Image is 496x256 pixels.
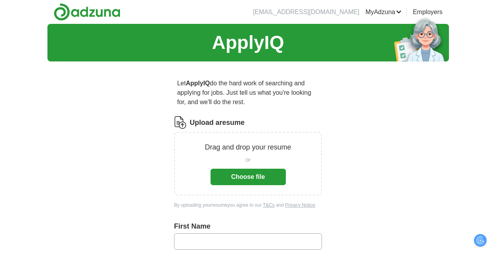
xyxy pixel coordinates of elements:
div: By uploading your resume you agree to our and . [174,202,322,209]
button: Choose file [211,169,286,185]
h1: ApplyIQ [212,29,284,57]
p: Let do the hard work of searching and applying for jobs. Just tell us what you're looking for, an... [174,76,322,110]
strong: ApplyIQ [186,80,210,87]
p: Drag and drop your resume [205,142,291,153]
label: First Name [174,221,322,232]
img: CV Icon [174,116,187,129]
a: MyAdzuna [365,7,402,17]
li: [EMAIL_ADDRESS][DOMAIN_NAME] [253,7,359,17]
a: T&Cs [263,202,274,208]
label: Upload a resume [190,117,245,128]
a: Employers [413,7,443,17]
span: or [245,156,250,164]
a: Privacy Notice [285,202,315,208]
img: Adzuna logo [54,3,120,21]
